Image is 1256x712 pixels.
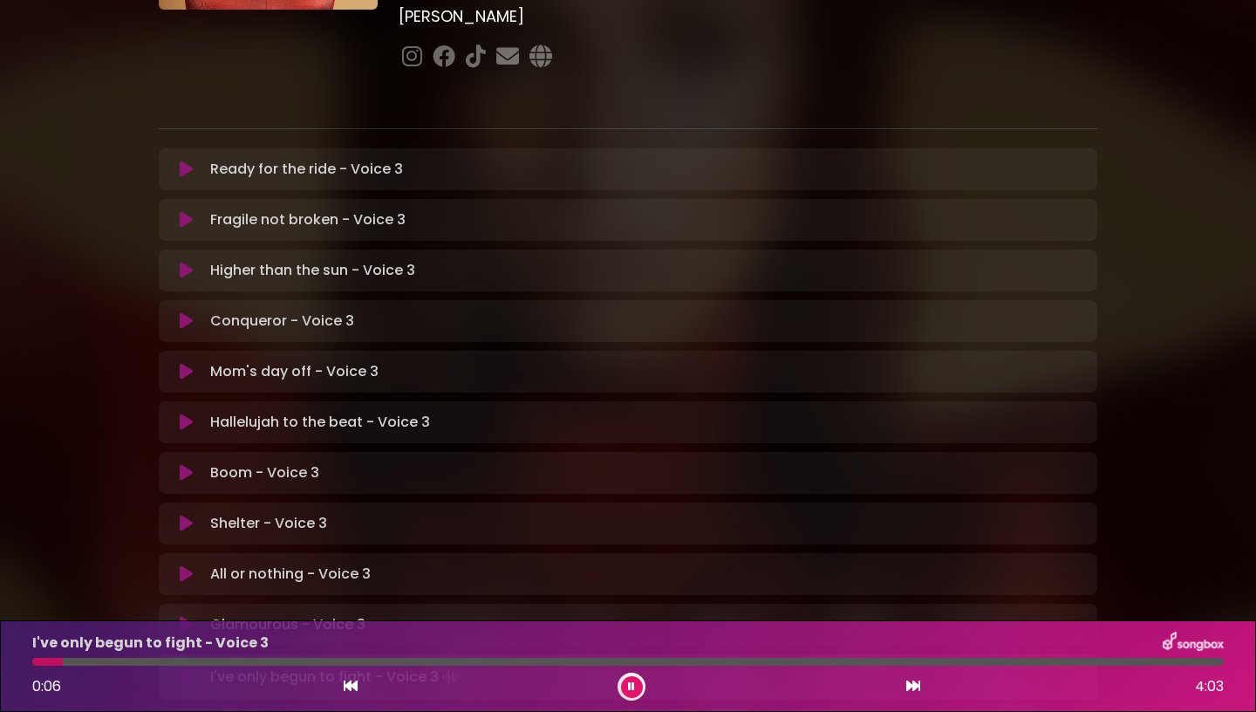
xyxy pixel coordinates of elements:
p: Mom's day off - Voice 3 [210,361,379,382]
p: Shelter - Voice 3 [210,513,327,534]
img: songbox-logo-white.png [1163,632,1224,654]
p: Hallelujah to the beat - Voice 3 [210,412,430,433]
h3: [PERSON_NAME] [399,7,1097,26]
span: 4:03 [1195,676,1224,697]
p: Fragile not broken - Voice 3 [210,209,406,230]
p: Higher than the sun - Voice 3 [210,260,415,281]
p: All or nothing - Voice 3 [210,564,371,585]
p: I've only begun to fight - Voice 3 [32,633,269,654]
p: Ready for the ride - Voice 3 [210,159,403,180]
p: Boom - Voice 3 [210,462,319,483]
span: 0:06 [32,676,61,696]
p: Conqueror - Voice 3 [210,311,354,332]
p: Glamourous - Voice 3 [210,614,365,635]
